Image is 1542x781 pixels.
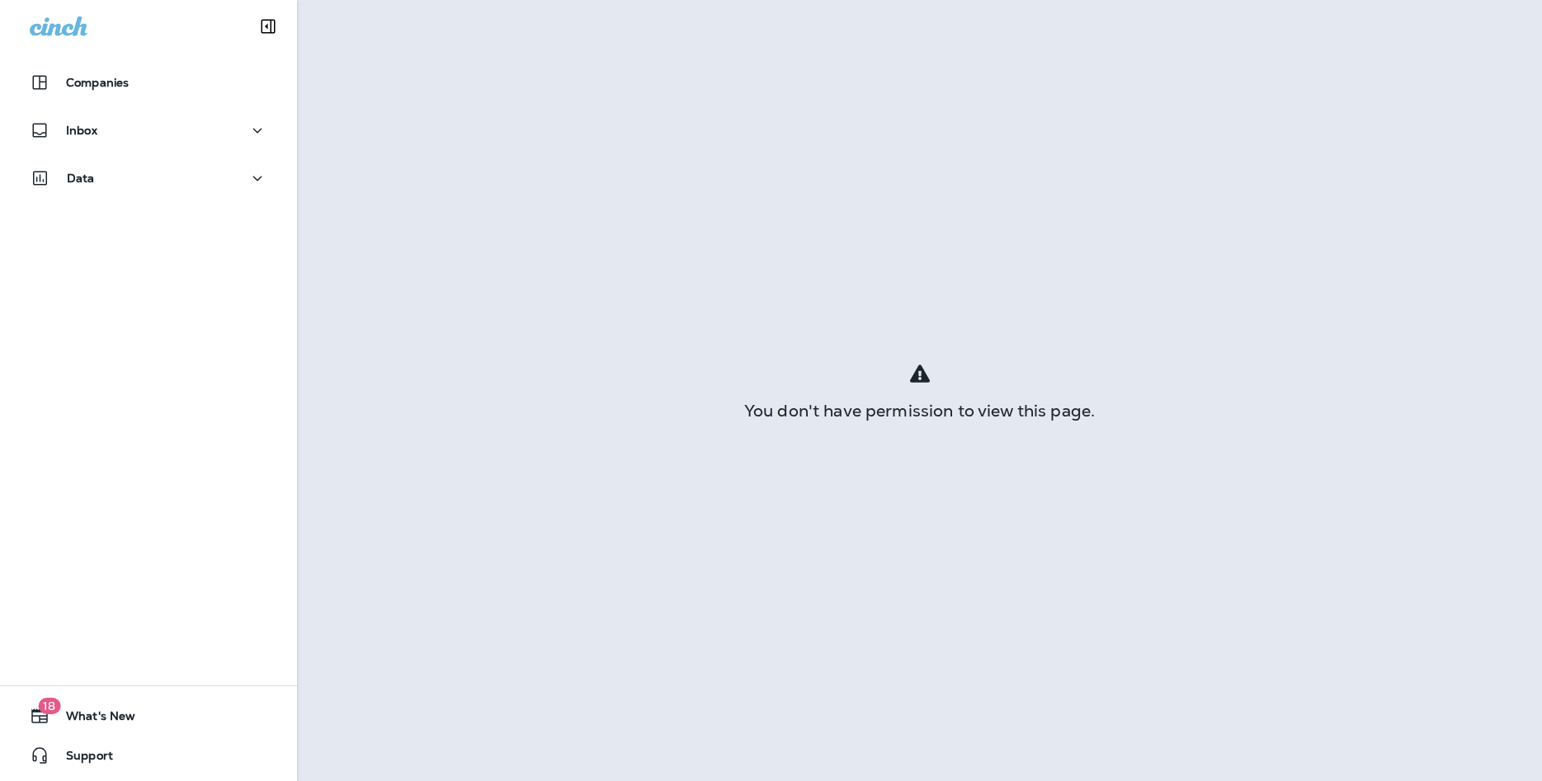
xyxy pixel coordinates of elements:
p: Data [67,172,95,185]
span: Support [50,749,113,769]
button: Data [17,162,281,195]
button: Companies [17,66,281,99]
div: You don't have permission to view this page. [297,404,1542,417]
p: Inbox [66,124,97,137]
p: Companies [66,76,129,89]
button: Support [17,739,281,772]
button: 18What's New [17,699,281,732]
span: What's New [50,709,135,729]
button: Inbox [17,114,281,147]
span: 18 [38,698,60,714]
button: Collapse Sidebar [245,10,291,43]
